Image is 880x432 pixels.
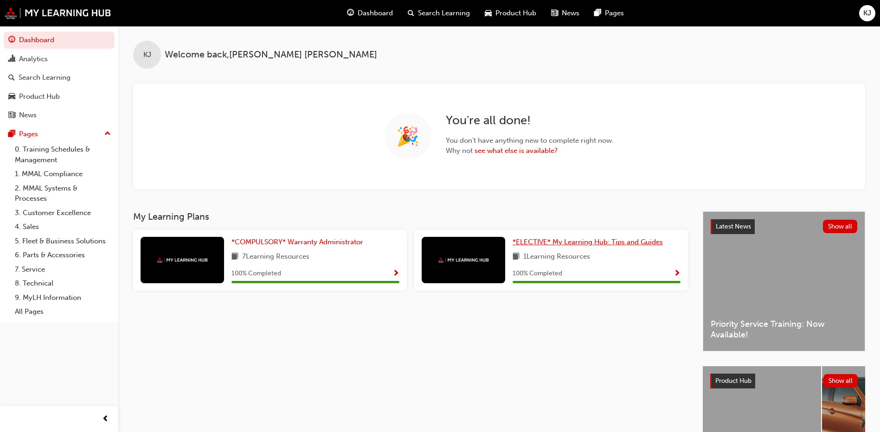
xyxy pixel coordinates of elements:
[513,268,562,279] span: 100 % Completed
[605,8,624,19] span: Pages
[11,248,115,262] a: 6. Parts & Accessories
[347,7,354,19] span: guage-icon
[11,305,115,319] a: All Pages
[11,181,115,206] a: 2. MMAL Systems & Processes
[8,55,15,64] span: chart-icon
[11,142,115,167] a: 0. Training Schedules & Management
[562,8,579,19] span: News
[544,4,587,23] a: news-iconNews
[11,291,115,305] a: 9. MyLH Information
[408,7,414,19] span: search-icon
[19,110,37,121] div: News
[711,219,857,234] a: Latest NewsShow all
[710,374,858,388] a: Product HubShow all
[133,211,688,222] h3: My Learning Plans
[4,69,115,86] a: Search Learning
[446,146,614,156] span: Why not
[475,146,558,155] a: see what else is available?
[674,268,681,280] button: Show Progress
[231,237,367,248] a: *COMPULSORY* Warranty Administrator
[438,257,489,263] img: mmal
[513,238,663,246] span: *ELECTIVE* My Learning Hub: Tips and Guides
[513,237,667,248] a: *ELECTIVE* My Learning Hub: Tips and Guides
[716,222,751,230] span: Latest News
[11,220,115,234] a: 4. Sales
[19,91,60,102] div: Product Hub
[8,130,15,139] span: pages-icon
[19,72,71,83] div: Search Learning
[396,131,419,142] span: 🎉
[11,234,115,248] a: 5. Fleet & Business Solutions
[4,126,115,143] button: Pages
[11,276,115,291] a: 8. Technical
[418,8,470,19] span: Search Learning
[8,111,15,120] span: news-icon
[4,32,115,49] a: Dashboard
[495,8,536,19] span: Product Hub
[823,220,858,233] button: Show all
[340,4,400,23] a: guage-iconDashboard
[5,7,111,19] img: mmal
[477,4,544,23] a: car-iconProduct Hub
[485,7,492,19] span: car-icon
[19,54,48,64] div: Analytics
[674,270,681,278] span: Show Progress
[8,36,15,44] span: guage-icon
[523,251,590,263] span: 1 Learning Resources
[513,251,520,263] span: book-icon
[102,413,109,425] span: prev-icon
[4,88,115,105] a: Product Hub
[392,268,399,280] button: Show Progress
[242,251,309,263] span: 7 Learning Resources
[400,4,477,23] a: search-iconSearch Learning
[19,129,38,140] div: Pages
[715,377,752,385] span: Product Hub
[446,135,614,146] span: You don't have anything new to complete right now.
[358,8,393,19] span: Dashboard
[11,206,115,220] a: 3. Customer Excellence
[587,4,631,23] a: pages-iconPages
[4,51,115,68] a: Analytics
[859,5,875,21] button: KJ
[104,128,111,140] span: up-icon
[11,167,115,181] a: 1. MMAL Compliance
[703,211,865,351] a: Latest NewsShow allPriority Service Training: Now Available!
[11,262,115,277] a: 7. Service
[143,50,151,60] span: KJ
[4,107,115,124] a: News
[231,251,238,263] span: book-icon
[863,8,871,19] span: KJ
[231,238,363,246] span: *COMPULSORY* Warranty Administrator
[8,74,15,82] span: search-icon
[594,7,601,19] span: pages-icon
[165,50,377,60] span: Welcome back , [PERSON_NAME] [PERSON_NAME]
[157,257,208,263] img: mmal
[823,374,858,388] button: Show all
[446,113,614,128] h2: You're all done!
[4,30,115,126] button: DashboardAnalyticsSearch LearningProduct HubNews
[231,268,281,279] span: 100 % Completed
[551,7,558,19] span: news-icon
[392,270,399,278] span: Show Progress
[711,319,857,340] span: Priority Service Training: Now Available!
[8,93,15,101] span: car-icon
